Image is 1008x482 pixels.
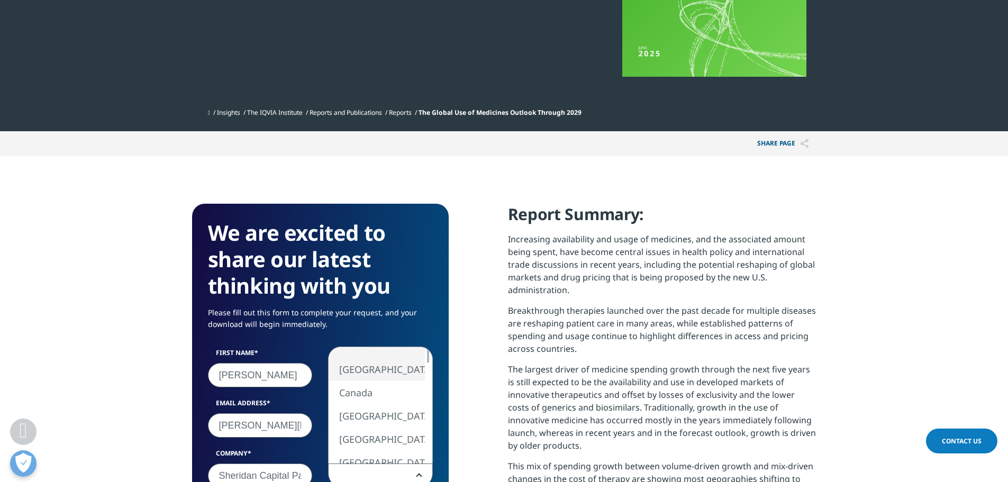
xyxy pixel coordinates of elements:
h3: We are excited to share our latest thinking with you [208,220,433,299]
label: Company [208,449,313,463]
li: Canada [329,381,425,404]
label: Email Address [208,398,313,413]
li: [GEOGRAPHIC_DATA] [329,358,425,381]
li: [GEOGRAPHIC_DATA] [329,451,425,474]
li: [GEOGRAPHIC_DATA] [329,404,425,428]
span: Contact Us [942,436,982,445]
a: Reports [389,108,412,117]
a: Reports and Publications [310,108,382,117]
p: Please fill out this form to complete your request, and your download will begin immediately. [208,307,433,338]
h4: Report Summary: [508,204,816,233]
p: Increasing availability and usage of medicines, and the associated amount being spent, have becom... [508,233,816,304]
p: The largest driver of medicine spending growth through the next five years is still expected to b... [508,363,816,460]
a: The IQVIA Institute [247,108,303,117]
label: First Name [208,348,313,363]
p: Share PAGE [749,131,816,156]
span: The Global Use of Medicines Outlook Through 2029 [419,108,582,117]
img: Share PAGE [801,139,809,148]
a: Contact Us [926,429,997,453]
button: Share PAGEShare PAGE [749,131,816,156]
button: Open Preferences [10,450,37,477]
p: Breakthrough therapies launched over the past decade for multiple diseases are reshaping patient ... [508,304,816,363]
li: [GEOGRAPHIC_DATA] [329,428,425,451]
a: Insights [217,108,240,117]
